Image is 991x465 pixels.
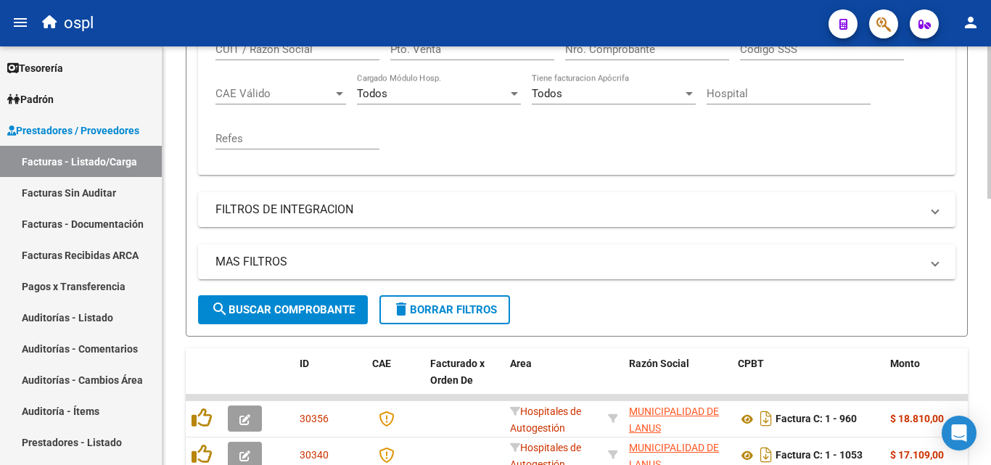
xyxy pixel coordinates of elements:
div: Open Intercom Messenger [942,416,976,450]
mat-icon: person [962,14,979,31]
datatable-header-cell: Monto [884,348,971,412]
mat-expansion-panel-header: MAS FILTROS [198,244,955,279]
span: Padrón [7,91,54,107]
span: Buscar Comprobante [211,303,355,316]
span: Monto [890,358,920,369]
span: Hospitales de Autogestión [510,406,581,434]
mat-panel-title: MAS FILTROS [215,254,921,270]
div: 30999001005 [629,403,726,434]
datatable-header-cell: Facturado x Orden De [424,348,504,412]
datatable-header-cell: CPBT [732,348,884,412]
span: Tesorería [7,60,63,76]
datatable-header-cell: Area [504,348,602,412]
datatable-header-cell: CAE [366,348,424,412]
span: Area [510,358,532,369]
strong: Factura C: 1 - 960 [776,413,857,425]
span: Todos [357,87,387,100]
mat-expansion-panel-header: FILTROS DE INTEGRACION [198,192,955,227]
span: Prestadores / Proveedores [7,123,139,139]
datatable-header-cell: ID [294,348,366,412]
span: CAE Válido [215,87,333,100]
span: MUNICIPALIDAD DE LANUS [629,406,719,434]
mat-icon: search [211,300,229,318]
span: Facturado x Orden De [430,358,485,386]
span: 30340 [300,449,329,461]
strong: $ 17.109,00 [890,449,944,461]
strong: Factura C: 1 - 1053 [776,450,863,461]
span: CPBT [738,358,764,369]
button: Buscar Comprobante [198,295,368,324]
span: Borrar Filtros [392,303,497,316]
span: ospl [64,7,94,39]
mat-icon: delete [392,300,410,318]
i: Descargar documento [757,407,776,430]
button: Borrar Filtros [379,295,510,324]
span: 30356 [300,413,329,424]
mat-panel-title: FILTROS DE INTEGRACION [215,202,921,218]
span: Todos [532,87,562,100]
span: CAE [372,358,391,369]
span: ID [300,358,309,369]
span: Razón Social [629,358,689,369]
strong: $ 18.810,00 [890,413,944,424]
datatable-header-cell: Razón Social [623,348,732,412]
mat-icon: menu [12,14,29,31]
